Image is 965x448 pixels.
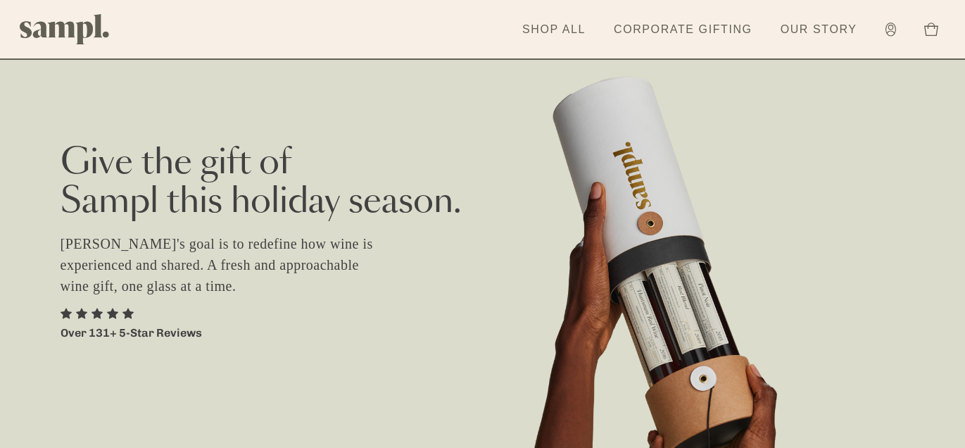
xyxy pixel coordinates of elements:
img: Sampl logo [20,14,110,44]
a: Our Story [774,14,864,45]
p: Over 131+ 5-Star Reviews [61,325,202,342]
a: Shop All [515,14,593,45]
a: Corporate Gifting [607,14,759,45]
h2: Give the gift of Sampl this holiday season. [61,144,905,222]
p: [PERSON_NAME]'s goal is to redefine how wine is experienced and shared. A fresh and approachable ... [61,233,391,297]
